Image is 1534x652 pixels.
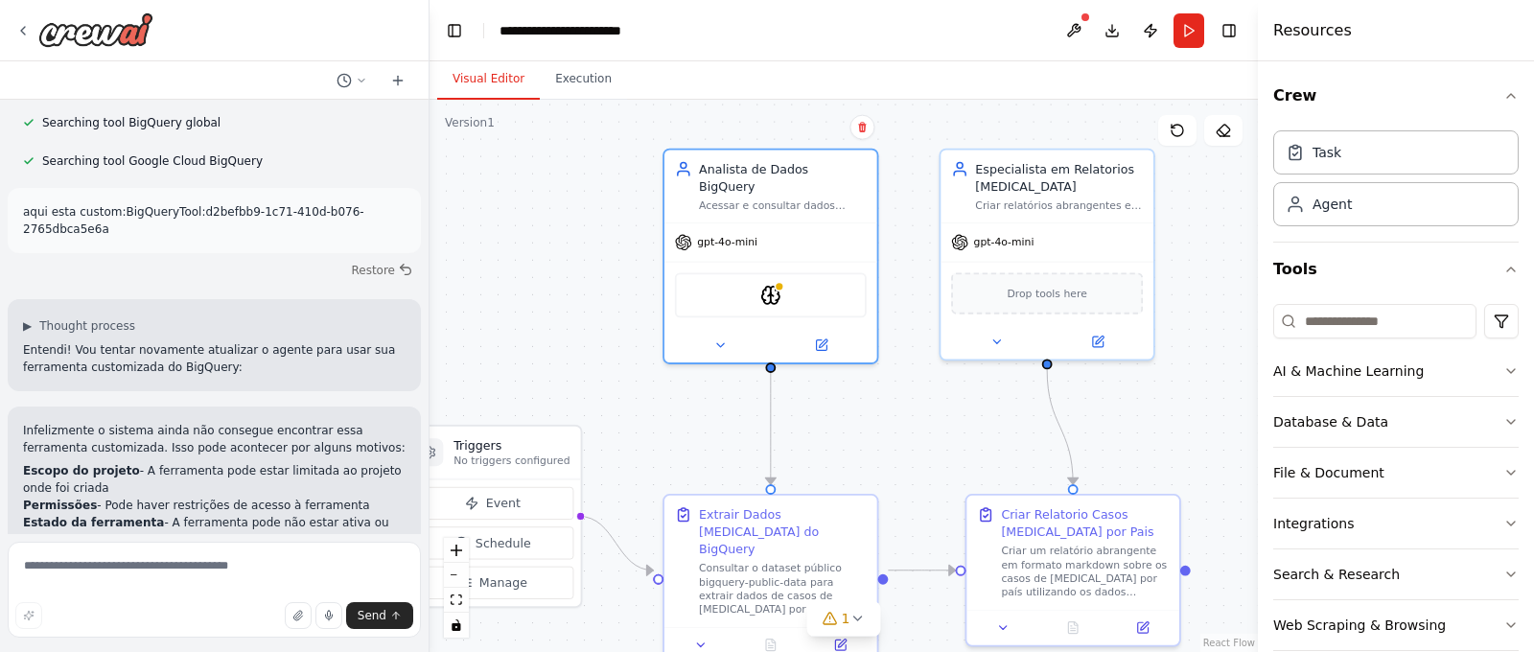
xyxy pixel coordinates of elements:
div: Agent [1313,195,1352,214]
div: AI & Machine Learning [1273,361,1424,381]
button: toggle interactivity [444,613,469,638]
span: 1 [842,609,850,628]
div: Criar um relatório abrangente em formato markdown sobre os casos de [MEDICAL_DATA] por país utili... [1001,544,1169,599]
button: No output available [1036,617,1109,639]
h3: Triggers [453,437,569,454]
div: TriggersNo triggers configuredEventScheduleManage [404,425,582,608]
a: React Flow attribution [1203,638,1255,648]
div: Database & Data [1273,412,1388,431]
span: gpt-4o-mini [697,236,757,249]
button: Hide right sidebar [1216,17,1243,44]
button: Tools [1273,243,1519,296]
p: No triggers configured [453,454,569,468]
li: - A ferramenta pode estar limitada ao projeto onde foi criada [23,462,406,497]
span: Searching tool Google Cloud BigQuery [42,153,263,169]
div: Consultar o dataset público bigquery-public-data para extrair dados de casos de [MEDICAL_DATA] po... [699,561,867,617]
div: File & Document [1273,463,1384,482]
div: Especialista em Relatorios [MEDICAL_DATA] [975,160,1143,195]
p: aqui esta custom:BigQueryTool:d2befbb9-1c71-410d-b076-2765dbca5e6a [23,203,406,238]
button: File & Document [1273,448,1519,498]
div: Analista de Dados BigQuery [699,160,867,195]
div: Search & Research [1273,565,1400,584]
div: Web Scraping & Browsing [1273,616,1446,635]
strong: Escopo do projeto [23,464,140,477]
button: AI & Machine Learning [1273,346,1519,396]
div: Task [1313,143,1341,162]
g: Edge from triggers to c733b2df-82bb-4a9a-8ef1-b2840c86297d [579,507,653,578]
li: - A ferramenta pode não estar ativa ou disponível no momento [23,514,406,548]
button: Crew [1273,69,1519,123]
g: Edge from c733b2df-82bb-4a9a-8ef1-b2840c86297d to 8a8ab8f7-4a24-48a6-b84d-3a5ecb20b630 [888,562,955,579]
span: gpt-4o-mini [974,236,1034,249]
div: Extrair Dados [MEDICAL_DATA] do BigQuery [699,506,867,558]
p: Infelizmente o sistema ainda não consegue encontrar essa ferramenta customizada. Isso pode aconte... [23,422,406,456]
button: Delete node [849,115,874,140]
strong: Permissões [23,499,97,512]
button: Open in side panel [773,335,871,356]
span: ▶ [23,318,32,334]
h4: Resources [1273,19,1352,42]
strong: Estado da ferramenta [23,516,164,529]
button: Integrations [1273,499,1519,548]
g: Edge from 97cf5866-8207-477e-855f-4744031f7632 to c733b2df-82bb-4a9a-8ef1-b2840c86297d [762,356,779,484]
div: Version 1 [445,115,495,130]
span: Manage [479,574,527,592]
button: Search & Research [1273,549,1519,599]
button: Hide left sidebar [441,17,468,44]
div: React Flow controls [444,538,469,638]
span: Drop tools here [1007,285,1086,302]
p: Entendi! Vou tentar novamente atualizar o agente para usar sua ferramenta customizada do BigQuery: [23,341,406,376]
button: Upload files [285,602,312,629]
nav: breadcrumb [500,21,675,40]
span: Send [358,608,386,623]
span: Schedule [476,534,531,551]
button: Send [346,602,413,629]
button: 1 [807,601,881,637]
button: Restore [343,257,421,284]
span: Searching tool BigQuery global [42,115,221,130]
g: Edge from 1933dba9-d100-49c5-b948-eec69d15d514 to 8a8ab8f7-4a24-48a6-b84d-3a5ecb20b630 [1038,369,1081,484]
button: zoom in [444,538,469,563]
div: Criar Relatorio Casos [MEDICAL_DATA] por PaisCriar um relatório abrangente em formato markdown so... [965,494,1181,646]
div: Criar relatórios abrangentes e informativos sobre dados de [MEDICAL_DATA], organizando as informa... [975,198,1143,212]
button: Visual Editor [437,59,540,100]
div: Acessar e consultar dados públicos de [MEDICAL_DATA] no BigQuery (bigquery-public-data) para extr... [699,198,867,212]
img: Logo [38,12,153,47]
button: Event [412,487,573,520]
button: Switch to previous chat [329,69,375,92]
div: Integrations [1273,514,1354,533]
div: Analista de Dados BigQueryAcessar e consultar dados públicos de [MEDICAL_DATA] no BigQuery (bigqu... [662,149,878,364]
div: Crew [1273,123,1519,242]
span: Event [486,495,521,512]
img: AIMindTool [760,285,781,306]
button: Start a new chat [383,69,413,92]
button: Execution [540,59,627,100]
li: - Pode haver restrições de acesso à ferramenta [23,497,406,514]
button: Improve this prompt [15,602,42,629]
button: zoom out [444,563,469,588]
div: Criar Relatorio Casos [MEDICAL_DATA] por Pais [1001,506,1169,541]
button: Manage [412,567,573,599]
div: Especialista em Relatorios [MEDICAL_DATA]Criar relatórios abrangentes e informativos sobre dados ... [940,149,1155,361]
button: Web Scraping & Browsing [1273,600,1519,650]
button: ▶Thought process [23,318,135,334]
button: Schedule [412,526,573,559]
button: fit view [444,588,469,613]
button: Database & Data [1273,397,1519,447]
span: Thought process [39,318,135,334]
button: Click to speak your automation idea [315,602,342,629]
button: Open in side panel [1113,617,1173,639]
button: Open in side panel [1049,332,1147,353]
